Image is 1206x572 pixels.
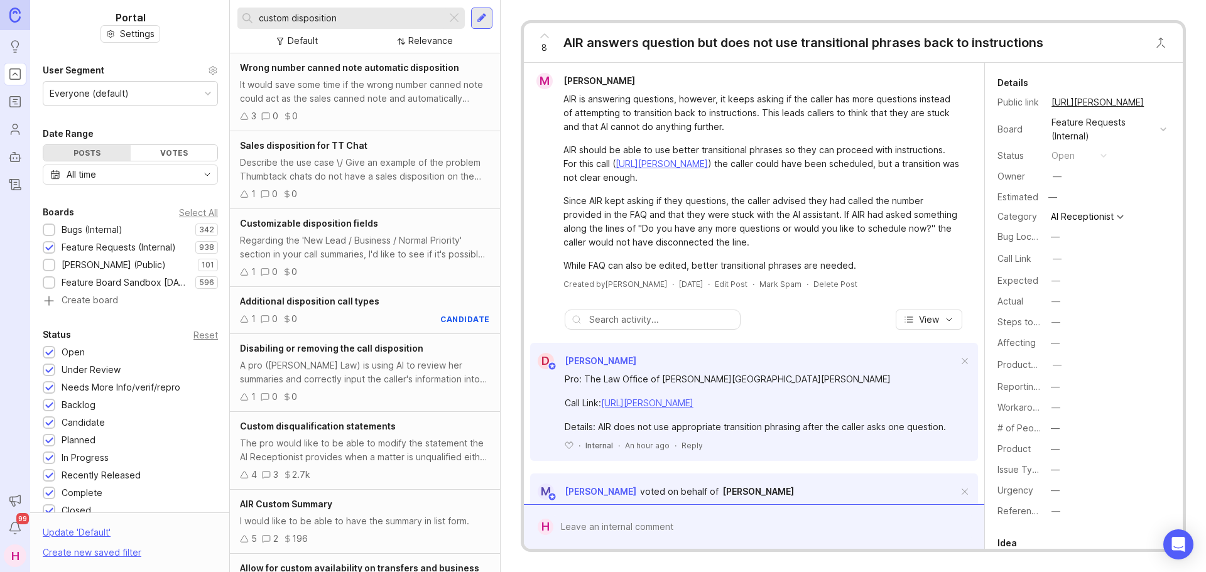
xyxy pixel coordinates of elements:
div: While FAQ can also be edited, better transitional phrases are needed. [563,259,959,273]
button: Expected [1048,273,1064,289]
h1: Portal [116,10,146,25]
div: Candidate [62,416,105,429]
div: open [1051,149,1075,163]
div: Relevance [408,34,453,48]
div: · [579,440,580,451]
div: Status [997,149,1041,163]
div: Default [288,34,318,48]
div: — [1053,252,1062,266]
div: 3 [251,109,256,123]
div: 196 [292,532,308,546]
div: 0 [292,109,298,123]
span: Additional disposition call types [240,296,379,306]
a: D[PERSON_NAME] [530,353,636,369]
a: Wrong number canned note automatic dispositionIt would save some time if the wrong number canned ... [230,53,500,131]
div: AI Receptionist [1051,212,1114,221]
div: Edit Post [715,279,747,289]
div: · [752,279,754,289]
div: voted on behalf of [640,485,719,499]
label: Reference(s) [997,505,1053,516]
span: 99 [16,513,29,524]
div: 0 [291,312,297,326]
div: Idea [997,536,1017,551]
label: Actual [997,296,1023,306]
div: A pro ([PERSON_NAME] Law) is using AI to review her summaries and correctly input the caller's in... [240,359,490,386]
div: Closed [62,504,91,517]
a: [PERSON_NAME] [722,485,794,499]
div: 0 [272,390,278,404]
a: Customizable disposition fieldsRegarding the 'New Lead / Business / Normal Priority' section in y... [230,209,500,287]
label: Urgency [997,485,1033,495]
a: [URL][PERSON_NAME] [601,397,693,408]
div: Pro: The Law Office of [PERSON_NAME][GEOGRAPHIC_DATA][PERSON_NAME] [565,372,958,386]
div: — [1053,170,1062,183]
button: H [4,544,26,567]
div: Internal [585,440,613,451]
div: — [1051,504,1060,518]
div: In Progress [62,451,109,465]
span: Sales disposition for TT Chat [240,140,367,151]
a: Ideas [4,35,26,58]
span: AIR Custom Summary [240,499,332,509]
div: It would save some time if the wrong number canned note could act as the sales canned note and au... [240,78,490,105]
button: Reference(s) [1048,503,1064,519]
div: · [672,279,674,289]
p: 342 [199,225,214,235]
p: 596 [199,278,214,288]
span: An hour ago [625,440,670,451]
div: Created by [PERSON_NAME] [563,279,667,289]
div: D [538,353,554,369]
div: Reply [682,440,703,451]
span: Wrong number canned note automatic disposition [240,62,459,73]
div: Everyone (default) [50,87,129,100]
div: 0 [272,187,278,201]
label: Issue Type [997,464,1043,475]
span: [PERSON_NAME] [565,486,636,497]
a: Sales disposition for TT ChatDescribe the use case \/ Give an example of the problem Thumbtack ch... [230,131,500,209]
div: 1 [251,187,256,201]
div: Delete Post [813,279,857,289]
div: 2.7k [292,468,310,482]
div: Reset [193,332,218,338]
button: Actual [1048,293,1064,310]
div: M [538,483,554,500]
div: H [538,519,553,535]
a: Create board [43,296,218,307]
div: Feature Requests (Internal) [62,240,176,254]
time: [DATE] [679,279,703,289]
div: 0 [272,312,278,326]
button: Mark Spam [759,279,801,289]
div: — [1051,380,1060,394]
div: The pro would like to be able to modify the statement the AI Receptionist provides when a matter ... [240,436,490,464]
div: All time [67,168,96,181]
span: [PERSON_NAME] [563,75,635,86]
div: Backlog [62,398,95,412]
div: Recently Released [62,468,141,482]
label: Bug Location [997,231,1052,242]
div: Boards [43,205,74,220]
div: — [1051,463,1060,477]
a: AIR Custom SummaryI would like to be able to have the summary in list form.52196 [230,490,500,554]
button: Notifications [4,517,26,539]
button: Announcements [4,489,26,512]
span: View [919,313,939,326]
div: · [675,440,676,451]
div: — [1051,336,1060,350]
div: Select All [179,209,218,216]
a: Portal [4,63,26,85]
label: Expected [997,275,1038,286]
div: Details [997,75,1028,90]
div: Votes [131,145,218,161]
svg: toggle icon [197,170,217,180]
p: 938 [199,242,214,252]
div: 4 [251,468,257,482]
span: [PERSON_NAME] [722,486,794,497]
input: Search activity... [589,313,734,326]
div: — [1051,483,1060,497]
button: Call Link [1049,251,1065,267]
img: Canny Home [9,8,21,22]
div: AIR should be able to use better transitional phrases so they can proceed with instructions. For ... [563,143,959,185]
label: Product [997,443,1031,454]
img: member badge [547,362,557,371]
